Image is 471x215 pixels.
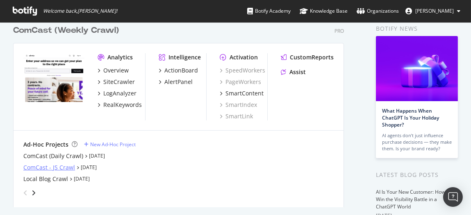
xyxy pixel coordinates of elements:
div: Latest Blog Posts [376,170,458,179]
div: ComCast (Weekly Crawl) [13,25,119,36]
div: RealKeywords [103,101,142,109]
div: Ad-Hoc Projects [23,140,68,149]
div: angle-right [31,189,36,197]
a: Local Blog Crawl [23,175,68,183]
img: www.xfinity.com [23,53,84,102]
div: Botify Academy [247,7,291,15]
div: CustomReports [290,53,334,61]
div: Overview [103,66,129,75]
span: Ryan Blair [415,7,454,14]
a: ActionBoard [159,66,198,75]
div: Activation [230,53,258,61]
a: ComCast (Weekly Crawl) [13,25,122,36]
a: SmartLink [220,112,253,120]
div: Knowledge Base [300,7,348,15]
div: Assist [289,68,306,76]
div: Organizations [357,7,399,15]
a: ComCast (Daily Crawl) [23,152,83,160]
div: SmartContent [225,89,264,97]
div: Botify news [376,24,458,33]
a: New Ad-Hoc Project [84,141,136,148]
div: Open Intercom Messenger [443,187,463,207]
div: AI agents don’t just influence purchase decisions — they make them. Is your brand ready? [382,132,452,152]
a: SmartIndex [220,101,257,109]
a: [DATE] [81,164,97,171]
span: Welcome back, [PERSON_NAME] ! [43,8,117,14]
a: Assist [281,68,306,76]
a: SiteCrawler [98,78,135,86]
div: angle-left [20,186,31,199]
div: SiteCrawler [103,78,135,86]
button: [PERSON_NAME] [399,5,467,18]
img: What Happens When ChatGPT Is Your Holiday Shopper? [376,36,458,101]
a: AI Is Your New Customer: How to Win the Visibility Battle in a ChatGPT World [376,188,451,210]
a: RealKeywords [98,101,142,109]
div: Intelligence [168,53,201,61]
a: AlertPanel [159,78,193,86]
div: AlertPanel [164,78,193,86]
a: LogAnalyzer [98,89,137,97]
a: [DATE] [74,175,90,182]
div: Analytics [107,53,133,61]
a: PageWorkers [220,78,261,86]
a: SmartContent [220,89,264,97]
a: [DATE] [89,152,105,159]
a: SpeedWorkers [220,66,265,75]
a: ComCast - JS Crawl [23,163,75,172]
a: Overview [98,66,129,75]
div: LogAnalyzer [103,89,137,97]
div: ActionBoard [164,66,198,75]
div: grid [13,15,350,207]
a: CustomReports [281,53,334,61]
div: Pro [334,27,344,34]
div: New Ad-Hoc Project [90,141,136,148]
a: What Happens When ChatGPT Is Your Holiday Shopper? [382,107,439,128]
